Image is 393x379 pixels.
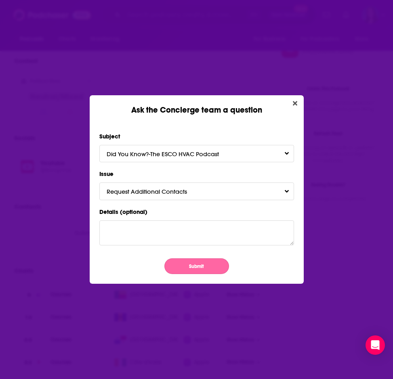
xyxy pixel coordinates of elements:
label: Issue [99,169,294,179]
label: Details (optional) [99,207,294,217]
button: Submit [164,258,229,274]
button: Did You Know?-The ESCO HVAC PodcastToggle Pronoun Dropdown [99,145,294,162]
span: Request Additional Contacts [107,188,203,195]
button: Request Additional ContactsToggle Pronoun Dropdown [99,182,294,200]
div: Open Intercom Messenger [366,335,385,355]
button: Close [290,98,301,109]
div: Ask the Concierge team a question [90,95,304,115]
label: Subject [99,131,294,142]
span: Did You Know?-The ESCO HVAC Podcast [107,150,235,158]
